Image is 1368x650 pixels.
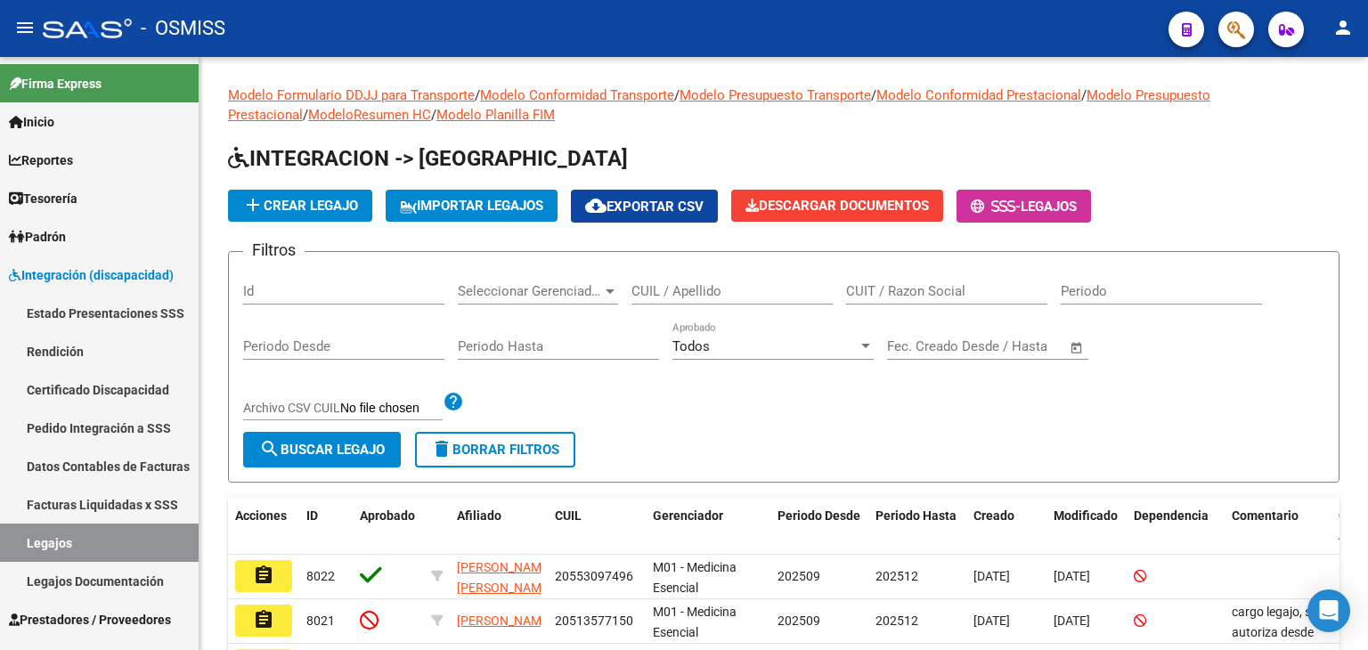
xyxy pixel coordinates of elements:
mat-icon: delete [431,438,452,459]
span: M01 - Medicina Esencial [653,560,737,595]
span: Periodo Hasta [875,508,957,523]
span: Modificado [1054,508,1118,523]
input: Archivo CSV CUIL [340,401,443,417]
span: 202509 [778,613,820,628]
button: Crear Legajo [228,190,372,222]
span: 202512 [875,613,918,628]
mat-icon: assignment [253,565,274,586]
span: Prestadores / Proveedores [9,610,171,630]
span: Integración (discapacidad) [9,265,174,285]
input: Fecha fin [975,338,1062,354]
datatable-header-cell: CUIL [548,497,646,556]
a: ModeloResumen HC [308,107,431,123]
button: Exportar CSV [571,190,718,223]
span: 8022 [306,569,335,583]
span: Comentario [1232,508,1299,523]
span: IMPORTAR LEGAJOS [400,198,543,214]
span: M01 - Medicina Esencial [653,605,737,639]
datatable-header-cell: Creado [966,497,1046,556]
mat-icon: person [1332,17,1354,38]
mat-icon: menu [14,17,36,38]
datatable-header-cell: Modificado [1046,497,1127,556]
input: Fecha inicio [887,338,959,354]
datatable-header-cell: Aprobado [353,497,424,556]
span: Periodo Desde [778,508,860,523]
span: - OSMISS [141,9,225,48]
span: Buscar Legajo [259,442,385,458]
span: 202512 [875,569,918,583]
span: [PERSON_NAME] [457,613,552,628]
span: Dependencia [1134,508,1209,523]
button: IMPORTAR LEGAJOS [386,190,558,222]
button: Buscar Legajo [243,432,401,467]
span: [DATE] [1054,613,1090,628]
a: Modelo Planilla FIM [436,107,555,123]
span: Gerenciador [653,508,723,523]
span: ID [306,508,318,523]
datatable-header-cell: Periodo Hasta [868,497,966,556]
span: CUIL [555,508,582,523]
span: [DATE] [973,613,1010,628]
span: Firma Express [9,74,102,93]
span: Borrar Filtros [431,442,559,458]
a: Modelo Conformidad Transporte [480,87,674,103]
mat-icon: add [242,194,264,215]
span: 8021 [306,613,335,628]
span: Inicio [9,112,54,132]
datatable-header-cell: Periodo Desde [770,497,868,556]
span: Seleccionar Gerenciador [458,283,602,299]
button: Borrar Filtros [415,432,575,467]
button: Open calendar [1067,337,1087,358]
span: INTEGRACION -> [GEOGRAPHIC_DATA] [228,146,628,171]
span: Exportar CSV [585,199,704,215]
span: Acciones [235,508,287,523]
datatable-header-cell: Acciones [228,497,299,556]
span: [DATE] [973,569,1010,583]
a: Modelo Conformidad Prestacional [876,87,1081,103]
span: 20553097496 [555,569,633,583]
button: -Legajos [957,190,1091,223]
datatable-header-cell: Afiliado [450,497,548,556]
span: - [971,199,1021,215]
span: [PERSON_NAME] [PERSON_NAME] [457,560,552,595]
span: 202509 [778,569,820,583]
datatable-header-cell: Dependencia [1127,497,1225,556]
span: Todos [672,338,710,354]
span: Padrón [9,227,66,247]
span: Archivo CSV CUIL [243,401,340,415]
mat-icon: search [259,438,281,459]
datatable-header-cell: Gerenciador [646,497,770,556]
div: Open Intercom Messenger [1307,589,1350,632]
a: Modelo Presupuesto Transporte [680,87,871,103]
span: Reportes [9,150,73,170]
span: Tesorería [9,189,77,208]
span: Legajos [1021,199,1077,215]
mat-icon: assignment [253,609,274,630]
span: Aprobado [360,508,415,523]
a: Modelo Formulario DDJJ para Transporte [228,87,475,103]
h3: Filtros [243,238,305,263]
span: [DATE] [1054,569,1090,583]
mat-icon: cloud_download [585,195,607,216]
datatable-header-cell: ID [299,497,353,556]
span: 20513577150 [555,613,633,628]
span: Creado [973,508,1014,523]
button: Descargar Documentos [731,190,943,222]
span: Descargar Documentos [745,198,929,214]
mat-icon: help [443,391,464,412]
span: Crear Legajo [242,198,358,214]
datatable-header-cell: Comentario [1225,497,1331,556]
span: Afiliado [457,508,501,523]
